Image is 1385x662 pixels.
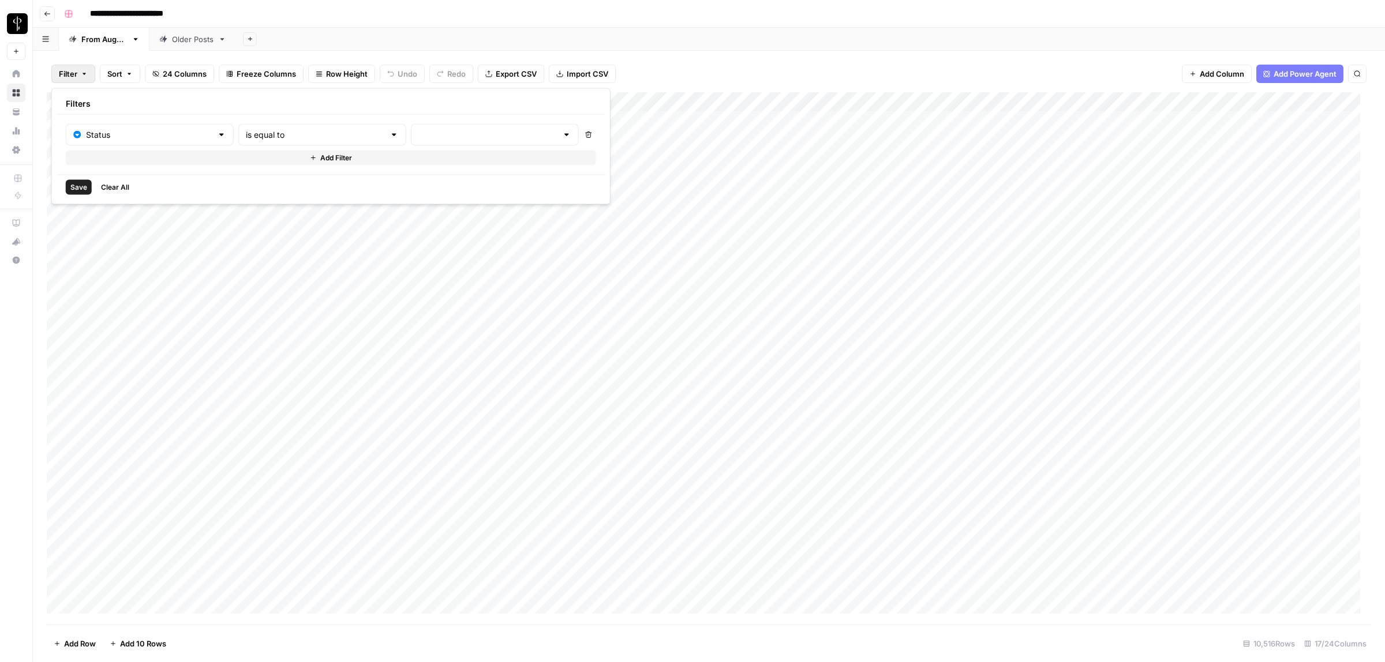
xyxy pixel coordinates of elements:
[107,68,122,80] span: Sort
[103,634,173,653] button: Add 10 Rows
[1256,65,1343,83] button: Add Power Agent
[320,153,352,163] span: Add Filter
[7,103,25,121] a: Your Data
[70,182,87,193] span: Save
[59,68,77,80] span: Filter
[64,638,96,649] span: Add Row
[219,65,304,83] button: Freeze Columns
[59,28,149,51] a: From [DATE]
[7,84,25,102] a: Browse
[1182,65,1252,83] button: Add Column
[149,28,236,51] a: Older Posts
[447,68,466,80] span: Redo
[57,93,605,115] div: Filters
[567,68,608,80] span: Import CSV
[496,68,537,80] span: Export CSV
[429,65,473,83] button: Redo
[380,65,425,83] button: Undo
[7,65,25,83] a: Home
[145,65,214,83] button: 24 Columns
[1274,68,1337,80] span: Add Power Agent
[478,65,544,83] button: Export CSV
[51,88,611,205] div: Filter
[100,65,140,83] button: Sort
[1300,634,1371,653] div: 17/24 Columns
[163,68,207,80] span: 24 Columns
[101,182,129,193] span: Clear All
[172,33,214,45] div: Older Posts
[66,151,596,165] button: Add Filter
[7,141,25,159] a: Settings
[51,65,95,83] button: Filter
[66,180,92,195] button: Save
[8,233,25,250] div: What's new?
[86,129,212,141] input: Status
[1200,68,1244,80] span: Add Column
[120,638,166,649] span: Add 10 Rows
[96,180,134,195] button: Clear All
[7,13,28,34] img: LP Production Workloads Logo
[246,129,385,141] input: is equal to
[308,65,375,83] button: Row Height
[7,9,25,38] button: Workspace: LP Production Workloads
[1238,634,1300,653] div: 10,516 Rows
[7,214,25,232] a: AirOps Academy
[237,68,296,80] span: Freeze Columns
[549,65,616,83] button: Import CSV
[47,634,103,653] button: Add Row
[326,68,368,80] span: Row Height
[7,251,25,269] button: Help + Support
[81,33,127,45] div: From [DATE]
[7,122,25,140] a: Usage
[398,68,417,80] span: Undo
[7,232,25,251] button: What's new?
